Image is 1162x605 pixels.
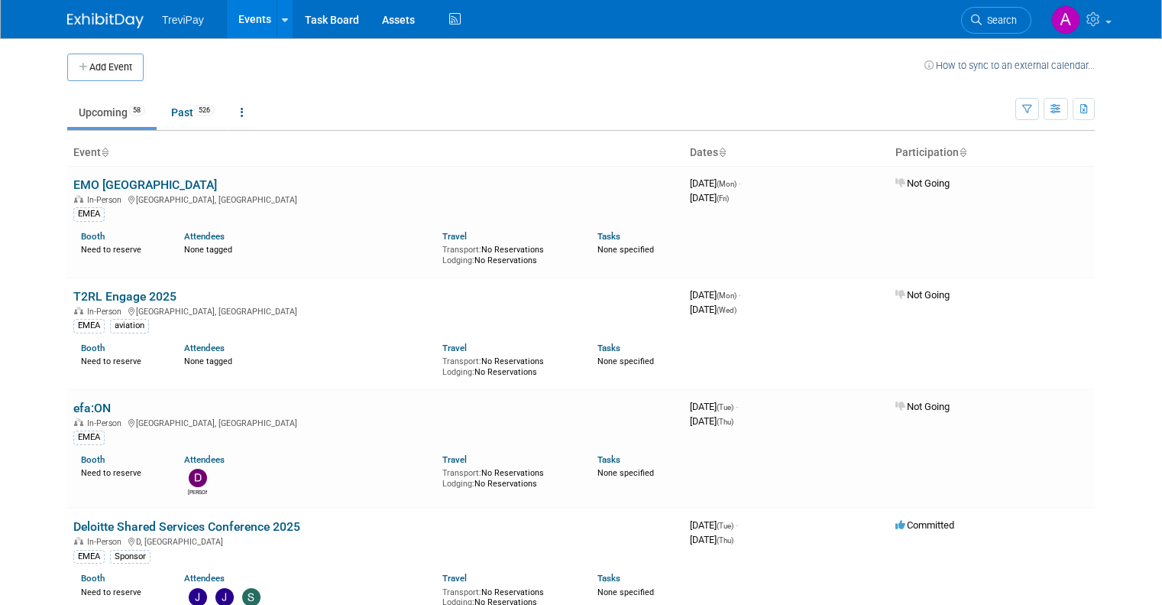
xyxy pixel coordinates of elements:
[184,343,225,353] a: Attendees
[717,194,729,203] span: (Fri)
[73,401,111,415] a: efa:ON
[597,587,654,597] span: None specified
[442,255,474,265] span: Lodging:
[442,353,575,377] div: No Reservations No Reservations
[74,537,83,545] img: In-Person Event
[442,245,481,255] span: Transport:
[442,343,467,353] a: Travel
[442,465,575,489] div: No Reservations No Reservations
[690,304,736,315] span: [DATE]
[717,403,733,411] span: (Tue)
[162,14,204,26] span: TreviPay
[73,416,678,428] div: [GEOGRAPHIC_DATA], [GEOGRAPHIC_DATA]
[87,307,126,317] span: In-Person
[81,465,161,479] div: Need to reserve
[1051,5,1080,34] img: Alen Lovric
[87,195,126,205] span: In-Person
[194,105,215,116] span: 526
[73,289,176,304] a: T2RL Engage 2025
[895,401,950,412] span: Not Going
[597,343,620,353] a: Tasks
[73,535,678,547] div: D, [GEOGRAPHIC_DATA]
[73,304,678,317] div: [GEOGRAPHIC_DATA], [GEOGRAPHIC_DATA]
[895,177,950,189] span: Not Going
[73,319,105,333] div: EMEA
[73,207,105,221] div: EMEA
[442,231,467,242] a: Travel
[74,195,83,203] img: In-Person Event
[442,468,481,478] span: Transport:
[81,343,105,353] a: Booth
[690,415,733,427] span: [DATE]
[74,307,83,314] img: In-Person Event
[442,587,481,597] span: Transport:
[690,177,741,189] span: [DATE]
[736,519,738,531] span: -
[67,140,684,166] th: Event
[718,146,726,158] a: Sort by Start Date
[717,180,736,188] span: (Mon)
[184,353,431,367] div: None tagged
[73,431,105,444] div: EMEA
[188,487,207,496] div: Dirk Haase
[74,418,83,426] img: In-Person Event
[442,479,474,489] span: Lodging:
[73,177,217,192] a: EMO [GEOGRAPHIC_DATA]
[961,7,1031,34] a: Search
[717,418,733,426] span: (Thu)
[597,468,654,478] span: None specified
[442,573,467,584] a: Travel
[128,105,145,116] span: 58
[717,522,733,530] span: (Tue)
[717,306,736,314] span: (Wed)
[184,231,225,242] a: Attendees
[73,550,105,564] div: EMEA
[895,519,954,531] span: Committed
[739,177,741,189] span: -
[442,356,481,366] span: Transport:
[690,401,738,412] span: [DATE]
[81,454,105,465] a: Booth
[67,13,144,28] img: ExhibitDay
[690,534,733,545] span: [DATE]
[189,469,207,487] img: Dirk Haase
[81,573,105,584] a: Booth
[597,356,654,366] span: None specified
[717,536,733,545] span: (Thu)
[81,584,161,598] div: Need to reserve
[597,573,620,584] a: Tasks
[739,289,741,301] span: -
[597,245,654,255] span: None specified
[81,242,161,255] div: Need to reserve
[110,319,149,333] div: aviation
[442,454,467,465] a: Travel
[442,367,474,377] span: Lodging:
[87,537,126,547] span: In-Person
[110,550,151,564] div: Sponsor
[73,193,678,205] div: [GEOGRAPHIC_DATA], [GEOGRAPHIC_DATA]
[889,140,1095,166] th: Participation
[690,289,741,301] span: [DATE]
[87,418,126,428] span: In-Person
[184,454,225,465] a: Attendees
[160,98,226,127] a: Past526
[442,242,575,265] div: No Reservations No Reservations
[73,519,300,534] a: Deloitte Shared Services Conference 2025
[684,140,889,166] th: Dates
[101,146,108,158] a: Sort by Event Name
[184,242,431,255] div: None tagged
[736,401,738,412] span: -
[690,192,729,203] span: [DATE]
[895,289,950,301] span: Not Going
[924,60,1095,71] a: How to sync to an external calendar...
[982,15,1017,26] span: Search
[67,54,144,81] button: Add Event
[959,146,966,158] a: Sort by Participation Type
[597,454,620,465] a: Tasks
[717,291,736,300] span: (Mon)
[184,573,225,584] a: Attendees
[81,231,105,242] a: Booth
[67,98,157,127] a: Upcoming58
[690,519,738,531] span: [DATE]
[597,231,620,242] a: Tasks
